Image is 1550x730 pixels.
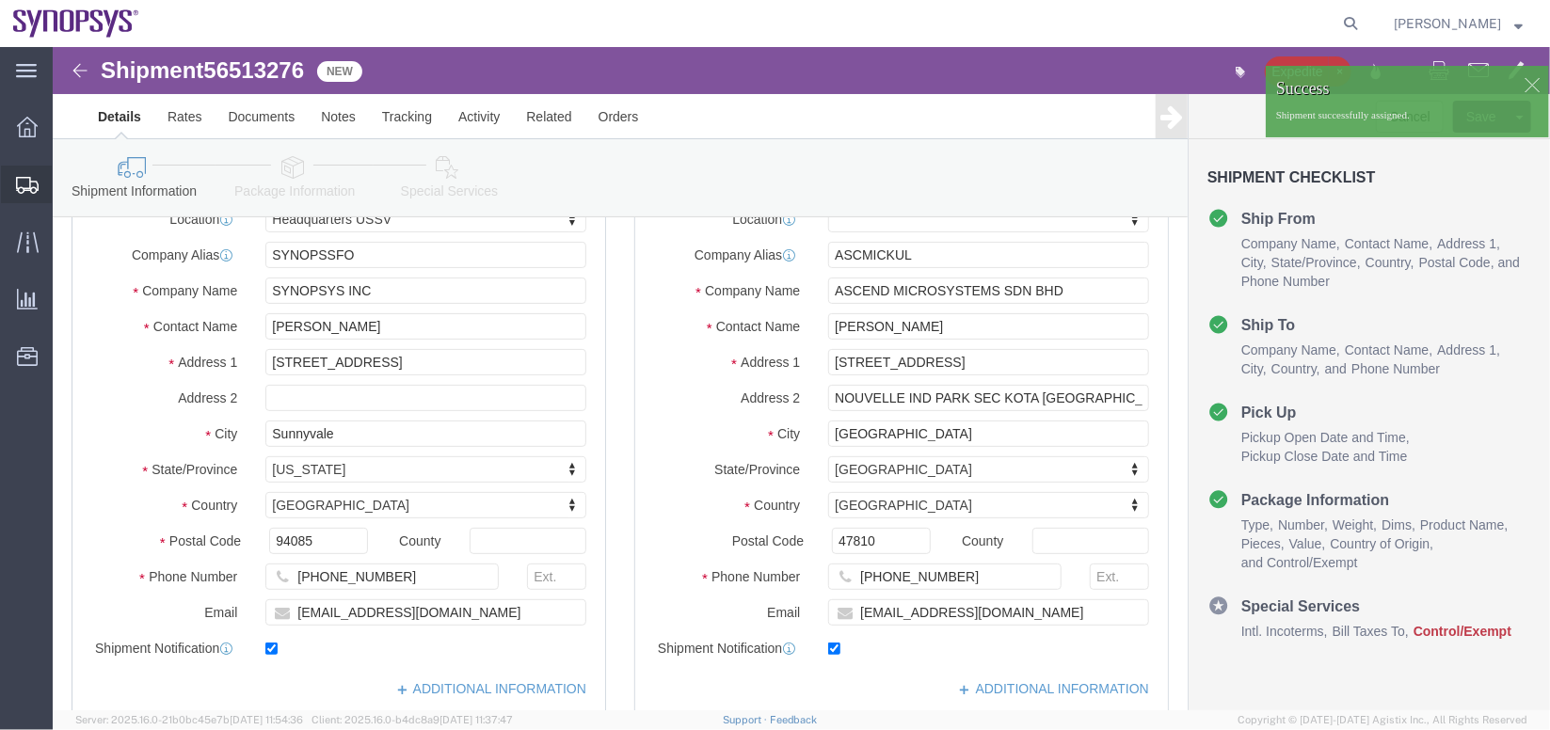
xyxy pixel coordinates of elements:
[439,714,513,725] span: [DATE] 11:37:47
[53,47,1550,710] iframe: FS Legacy Container
[770,714,818,725] a: Feedback
[230,714,303,725] span: [DATE] 11:54:36
[13,9,139,38] img: logo
[723,714,770,725] a: Support
[312,714,513,725] span: Client: 2025.16.0-b4dc8a9
[1238,712,1527,728] span: Copyright © [DATE]-[DATE] Agistix Inc., All Rights Reserved
[1394,13,1501,34] span: Caleb Jackson
[75,714,303,725] span: Server: 2025.16.0-21b0bc45e7b
[1393,12,1524,35] button: [PERSON_NAME]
